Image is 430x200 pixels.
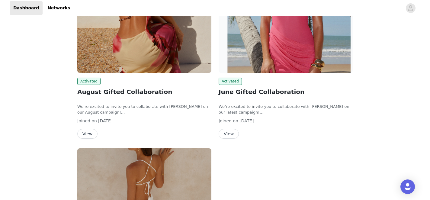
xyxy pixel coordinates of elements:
h2: June Gifted Collaboration [219,87,353,96]
a: Dashboard [10,1,43,15]
span: [DATE] [98,118,112,123]
a: View [219,132,239,136]
span: Joined on [77,118,97,123]
p: We’re excited to invite you to collaborate with [PERSON_NAME] on our latest campaign! [219,104,353,115]
a: View [77,132,98,136]
a: Networks [44,1,74,15]
span: [DATE] [239,118,254,123]
button: View [219,129,239,139]
p: We’re excited to invite you to collaborate with [PERSON_NAME] on our August campaign! [77,104,211,115]
span: Joined on [219,118,238,123]
div: avatar [408,3,413,13]
span: Activated [219,78,242,85]
span: Activated [77,78,101,85]
h2: August Gifted Collaboration [77,87,211,96]
div: Open Intercom Messenger [400,179,415,194]
button: View [77,129,98,139]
